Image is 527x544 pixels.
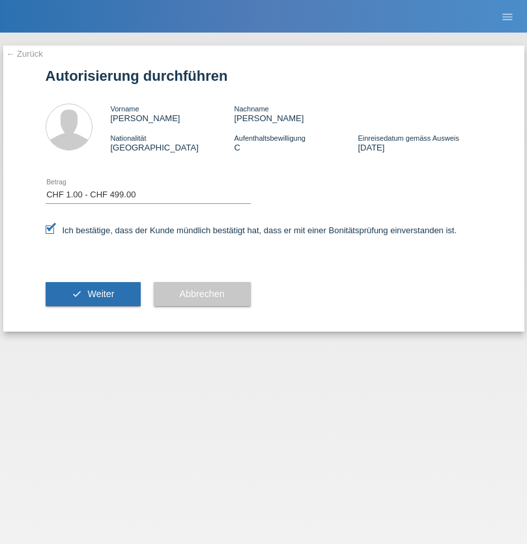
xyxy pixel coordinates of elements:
[180,289,225,299] span: Abbrechen
[72,289,82,299] i: check
[234,104,358,123] div: [PERSON_NAME]
[501,10,514,23] i: menu
[46,282,141,307] button: check Weiter
[111,133,235,152] div: [GEOGRAPHIC_DATA]
[46,225,457,235] label: Ich bestätige, dass der Kunde mündlich bestätigt hat, dass er mit einer Bonitätsprüfung einversta...
[358,134,459,142] span: Einreisedatum gemäss Ausweis
[494,12,520,20] a: menu
[234,134,305,142] span: Aufenthaltsbewilligung
[154,282,251,307] button: Abbrechen
[7,49,43,59] a: ← Zurück
[111,105,139,113] span: Vorname
[111,134,147,142] span: Nationalität
[234,105,268,113] span: Nachname
[234,133,358,152] div: C
[358,133,481,152] div: [DATE]
[46,68,482,84] h1: Autorisierung durchführen
[87,289,114,299] span: Weiter
[111,104,235,123] div: [PERSON_NAME]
